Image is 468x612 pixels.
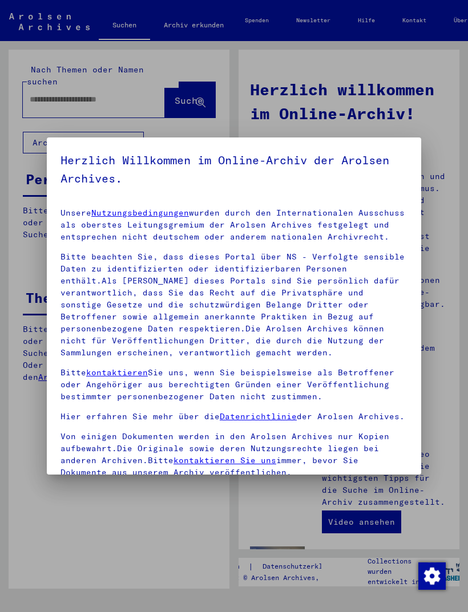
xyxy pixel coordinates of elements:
[418,562,446,590] img: Zustimmung ändern
[86,367,148,378] a: kontaktieren
[60,207,408,243] p: Unsere wurden durch den Internationalen Ausschuss als oberstes Leitungsgremium der Arolsen Archiv...
[60,367,408,403] p: Bitte Sie uns, wenn Sie beispielsweise als Betroffener oder Angehöriger aus berechtigten Gründen ...
[174,455,276,465] a: kontaktieren Sie uns
[60,411,408,423] p: Hier erfahren Sie mehr über die der Arolsen Archives.
[220,411,297,421] a: Datenrichtlinie
[60,251,408,359] p: Bitte beachten Sie, dass dieses Portal über NS - Verfolgte sensible Daten zu identifizierten oder...
[91,208,189,218] a: Nutzungsbedingungen
[60,431,408,479] p: Von einigen Dokumenten werden in den Arolsen Archives nur Kopien aufbewahrt.Die Originale sowie d...
[60,151,408,188] h5: Herzlich Willkommen im Online-Archiv der Arolsen Archives.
